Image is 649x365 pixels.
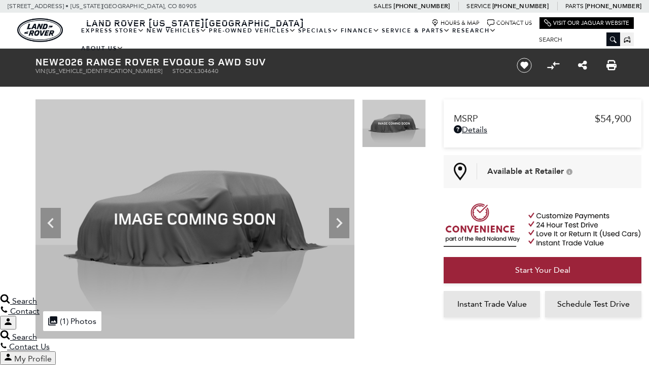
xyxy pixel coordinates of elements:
[451,22,497,40] a: Research
[578,59,587,71] a: Share this New 2026 Range Rover Evoque S AWD SUV
[531,33,620,46] input: Search
[80,22,146,40] a: EXPRESS STORE
[487,166,564,177] span: Available at Retailer
[487,19,532,27] a: Contact Us
[454,113,595,124] span: MSRP
[444,257,641,283] a: Start Your Deal
[546,58,561,73] button: Compare vehicle
[9,342,50,351] span: Contact Us
[466,3,490,10] span: Service
[47,67,162,75] span: [US_VEHICLE_IDENTIFICATION_NUMBER]
[566,168,572,175] div: Vehicle is in stock and ready for immediate delivery. Due to demand, availability is subject to c...
[565,3,584,10] span: Parts
[146,22,208,40] a: New Vehicles
[454,125,631,134] a: Details
[340,22,381,40] a: Finance
[544,19,629,27] a: Visit Our Jaguar Website
[17,18,63,42] a: land-rover
[172,67,194,75] span: Stock:
[492,2,549,10] a: [PHONE_NUMBER]
[35,56,499,67] h1: 2026 Range Rover Evoque S AWD SUV
[362,99,426,148] img: New 2026 Fuji White Land Rover S image 1
[12,332,37,342] span: Search
[35,55,59,68] strong: New
[381,22,451,40] a: Service & Parts
[86,17,304,29] span: Land Rover [US_STATE][GEOGRAPHIC_DATA]
[595,113,631,125] span: $54,900
[12,296,37,306] span: Search
[80,17,310,29] a: Land Rover [US_STATE][GEOGRAPHIC_DATA]
[14,354,52,363] span: My Profile
[454,113,631,125] a: MSRP $54,900
[8,3,197,10] a: [STREET_ADDRESS] • [US_STATE][GEOGRAPHIC_DATA], CO 80905
[35,67,47,75] span: VIN:
[606,59,617,71] a: Print this New 2026 Range Rover Evoque S AWD SUV
[431,19,480,27] a: Hours & Map
[444,291,540,317] a: Instant Trade Value
[585,2,641,10] a: [PHONE_NUMBER]
[35,99,354,339] img: New 2026 Fuji White Land Rover S image 1
[17,18,63,42] img: Land Rover
[297,22,340,40] a: Specials
[513,57,535,74] button: Save vehicle
[80,22,531,57] nav: Main Navigation
[454,163,466,180] img: Map Pin Icon
[208,22,297,40] a: Pre-Owned Vehicles
[10,306,40,316] span: Contact
[80,40,125,57] a: About Us
[194,67,219,75] span: L304640
[515,265,570,275] span: Start Your Deal
[374,3,392,10] span: Sales
[393,2,450,10] a: [PHONE_NUMBER]
[545,291,641,317] a: Schedule Test Drive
